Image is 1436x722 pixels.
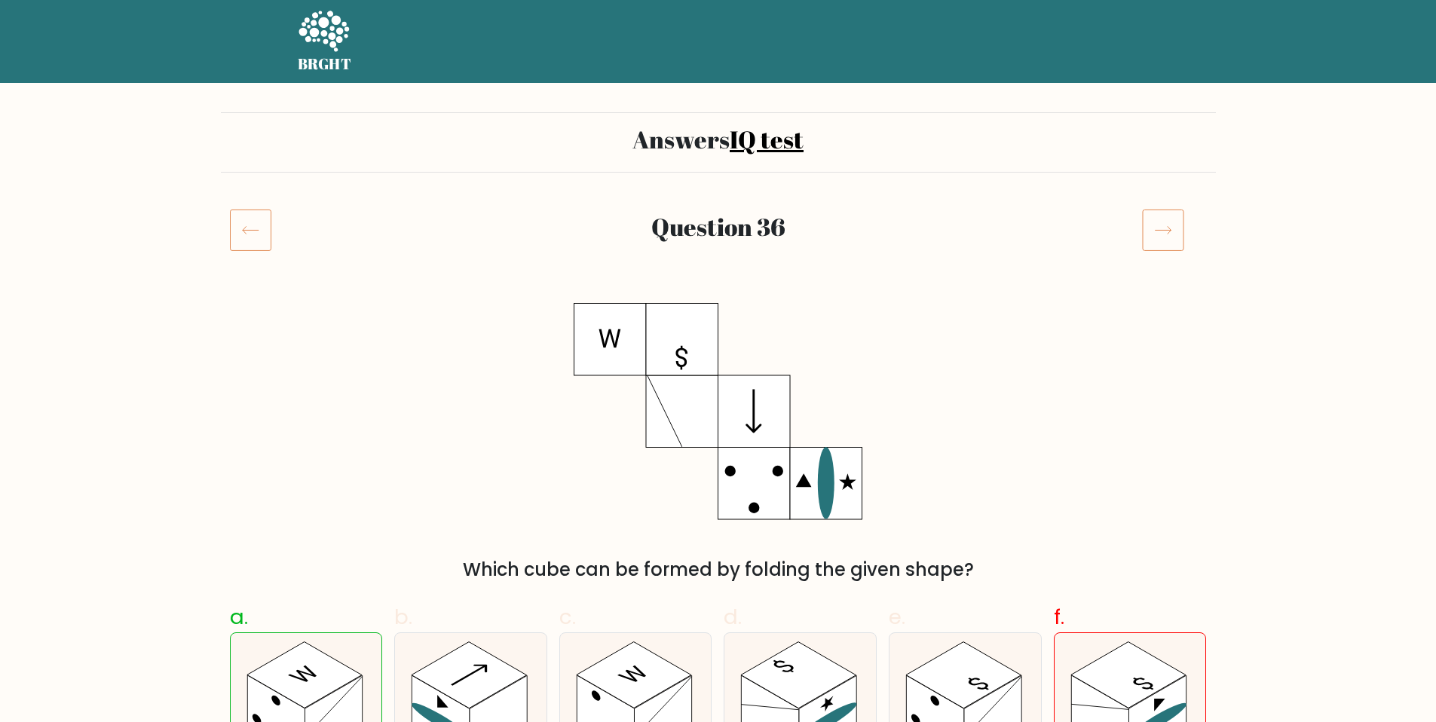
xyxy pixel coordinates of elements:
span: c. [559,602,576,632]
span: b. [394,602,412,632]
a: IQ test [730,123,804,155]
span: d. [724,602,742,632]
span: f. [1054,602,1064,632]
h5: BRGHT [298,55,352,73]
h2: Question 36 [313,213,1124,241]
h2: Answers [230,125,1207,154]
span: e. [889,602,905,632]
a: BRGHT [298,6,352,77]
span: a. [230,602,248,632]
div: Which cube can be formed by folding the given shape? [239,556,1198,583]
